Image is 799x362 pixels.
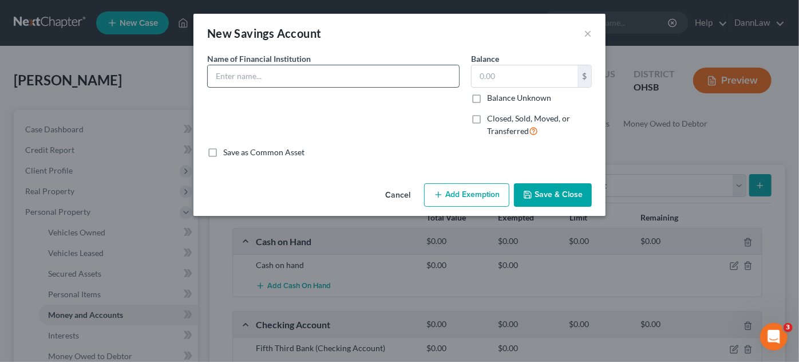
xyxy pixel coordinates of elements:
div: New Savings Account [207,25,322,41]
button: Add Exemption [424,183,509,207]
span: Closed, Sold, Moved, or Transferred [487,113,570,136]
label: Balance Unknown [487,92,551,104]
input: 0.00 [472,65,578,87]
span: Name of Financial Institution [207,54,311,64]
button: Cancel [376,184,420,207]
iframe: Intercom live chat [760,323,788,351]
label: Balance [471,53,499,65]
input: Enter name... [208,65,459,87]
button: Save & Close [514,183,592,207]
label: Save as Common Asset [223,147,304,158]
div: $ [578,65,591,87]
span: 3 [784,323,793,332]
button: × [584,26,592,40]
